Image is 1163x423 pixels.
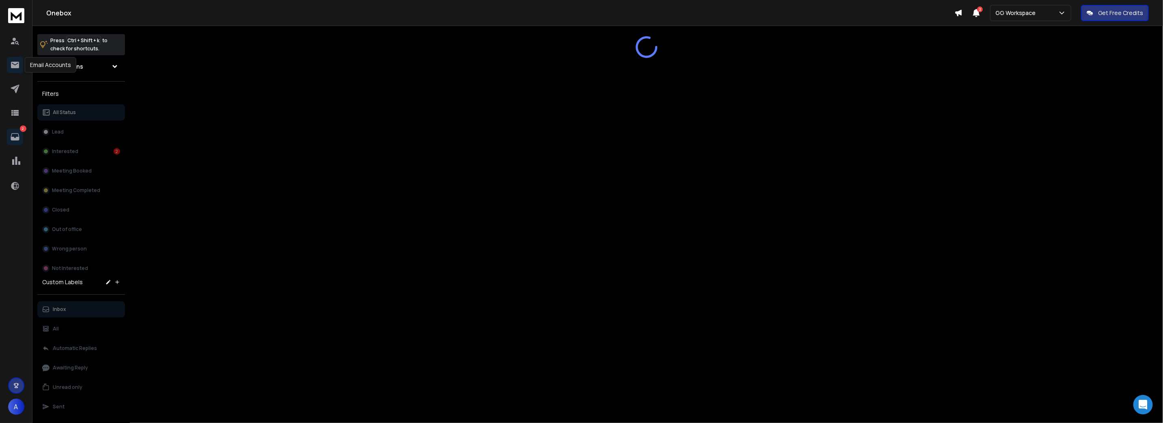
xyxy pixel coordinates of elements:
[25,57,76,73] div: Email Accounts
[8,399,24,415] button: A
[66,36,101,45] span: Ctrl + Shift + k
[46,8,954,18] h1: Onebox
[37,58,125,75] button: All Campaigns
[1098,9,1143,17] p: Get Free Credits
[8,8,24,23] img: logo
[995,9,1039,17] p: GG Workspace
[37,88,125,99] h3: Filters
[42,278,83,286] h3: Custom Labels
[1133,395,1153,414] div: Open Intercom Messenger
[50,37,107,53] p: Press to check for shortcuts.
[977,6,983,12] span: 2
[20,125,26,132] p: 2
[7,129,23,145] a: 2
[1081,5,1149,21] button: Get Free Credits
